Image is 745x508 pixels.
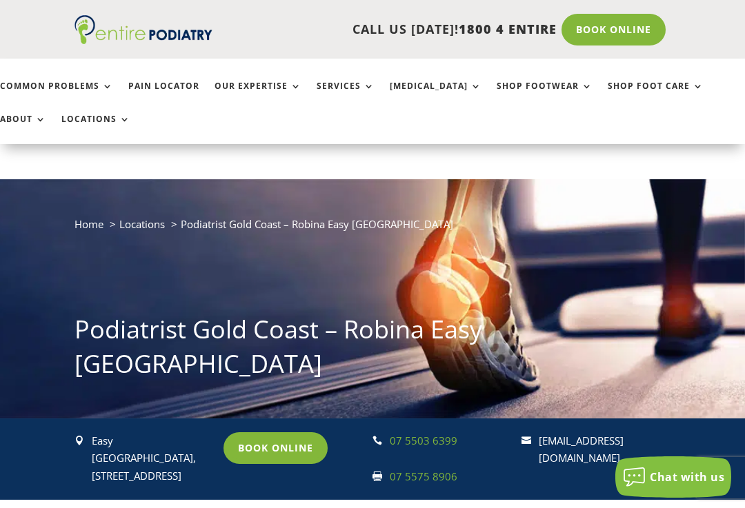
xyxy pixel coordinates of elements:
p: CALL US [DATE]! [212,21,557,39]
a: 07 5503 6399 [390,434,457,447]
a: Shop Foot Care [608,81,704,111]
p: Easy [GEOGRAPHIC_DATA], [STREET_ADDRESS] [92,432,215,485]
a: [MEDICAL_DATA] [390,81,481,111]
a: Book Online [223,432,328,464]
a: Entire Podiatry [74,33,212,47]
button: Chat with us [615,456,731,498]
a: Home [74,217,103,231]
a: Locations [119,217,165,231]
span: Podiatrist Gold Coast – Robina Easy [GEOGRAPHIC_DATA] [181,217,453,231]
a: Shop Footwear [497,81,593,111]
a: [EMAIL_ADDRESS][DOMAIN_NAME] [539,434,624,465]
a: Book Online [562,14,666,45]
a: Pain Locator [128,81,199,111]
span: 1800 4 ENTIRE [459,21,557,37]
a: 07 5575 8906 [390,469,457,483]
h1: Podiatrist Gold Coast – Robina Easy [GEOGRAPHIC_DATA] [74,312,670,389]
a: Locations [61,114,130,144]
span:  [521,436,531,445]
img: logo (1) [74,15,212,44]
span: Chat with us [650,469,724,485]
a: Our Expertise [215,81,301,111]
span:  [74,436,84,445]
span:  [372,436,382,445]
nav: breadcrumb [74,215,670,243]
a: Services [317,81,375,111]
span:  [372,471,382,481]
